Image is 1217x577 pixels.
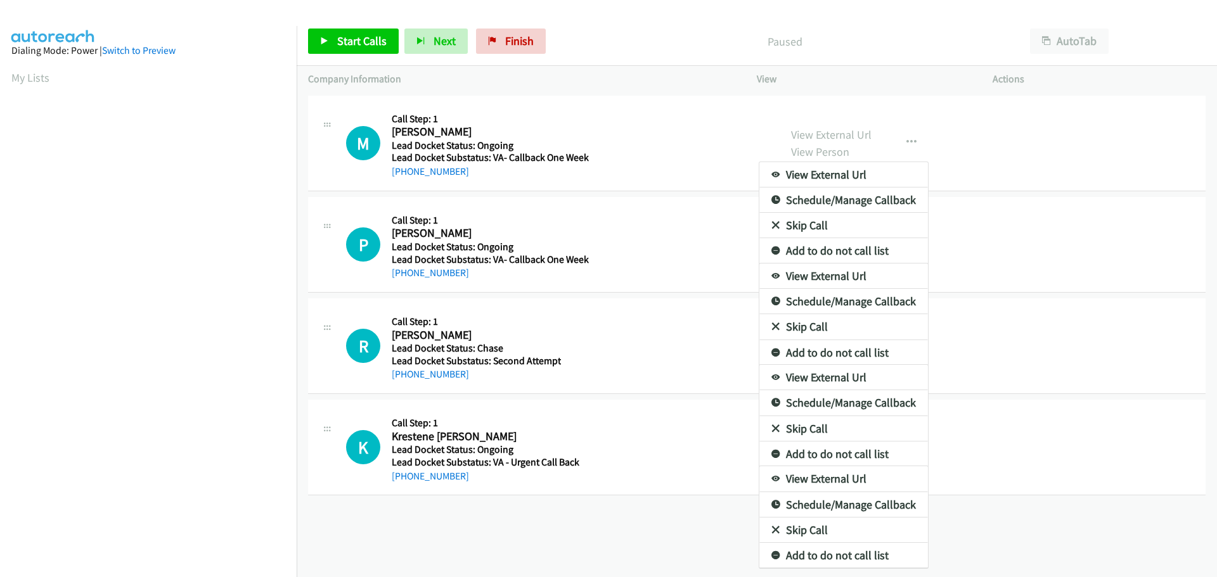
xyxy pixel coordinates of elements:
a: Skip Call [759,517,928,543]
a: Schedule/Manage Callback [759,289,928,314]
a: My Lists [11,70,49,85]
a: Skip Call [759,213,928,238]
a: Schedule/Manage Callback [759,492,928,517]
a: Add to do not call list [759,543,928,568]
a: Add to do not call list [759,340,928,365]
a: View External Url [759,466,928,491]
a: Add to do not call list [759,238,928,263]
div: Dialing Mode: Power | [11,43,285,58]
a: Schedule/Manage Callback [759,390,928,415]
a: View External Url [759,263,928,289]
a: View External Url [759,162,928,187]
a: View External Url [759,365,928,390]
a: Schedule/Manage Callback [759,187,928,213]
a: Skip Call [759,314,928,339]
a: Add to do not call list [759,441,928,467]
a: Switch to Preview [102,44,176,56]
a: Skip Call [759,416,928,441]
